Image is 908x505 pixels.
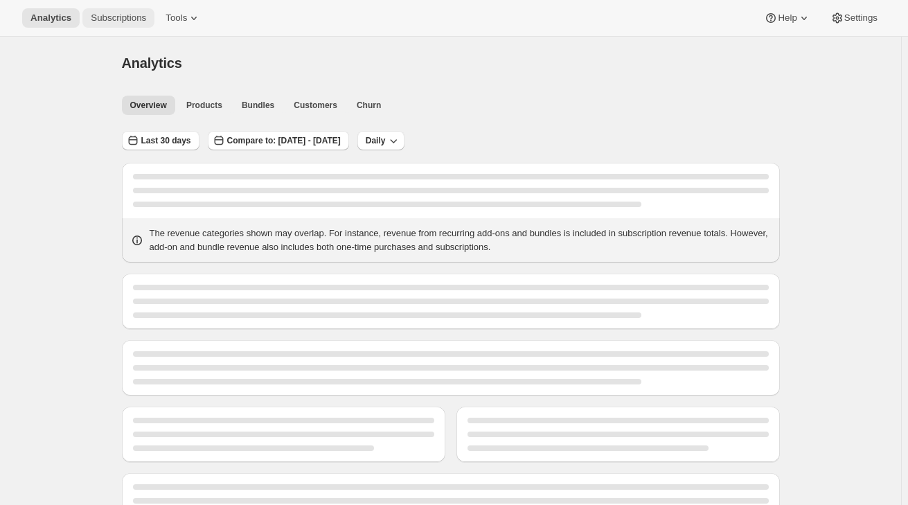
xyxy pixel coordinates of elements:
span: Churn [357,100,381,111]
button: Tools [157,8,209,28]
p: The revenue categories shown may overlap. For instance, revenue from recurring add-ons and bundle... [150,227,772,254]
button: Subscriptions [82,8,154,28]
span: Daily [366,135,386,146]
span: Compare to: [DATE] - [DATE] [227,135,341,146]
span: Subscriptions [91,12,146,24]
button: Last 30 days [122,131,199,150]
span: Analytics [30,12,71,24]
button: Analytics [22,8,80,28]
span: Tools [166,12,187,24]
button: Settings [822,8,886,28]
button: Help [756,8,819,28]
span: Products [186,100,222,111]
span: Bundles [242,100,274,111]
span: Settings [844,12,878,24]
button: Compare to: [DATE] - [DATE] [208,131,349,150]
span: Customers [294,100,337,111]
span: Analytics [122,55,182,71]
span: Last 30 days [141,135,191,146]
span: Overview [130,100,167,111]
span: Help [778,12,796,24]
button: Daily [357,131,405,150]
